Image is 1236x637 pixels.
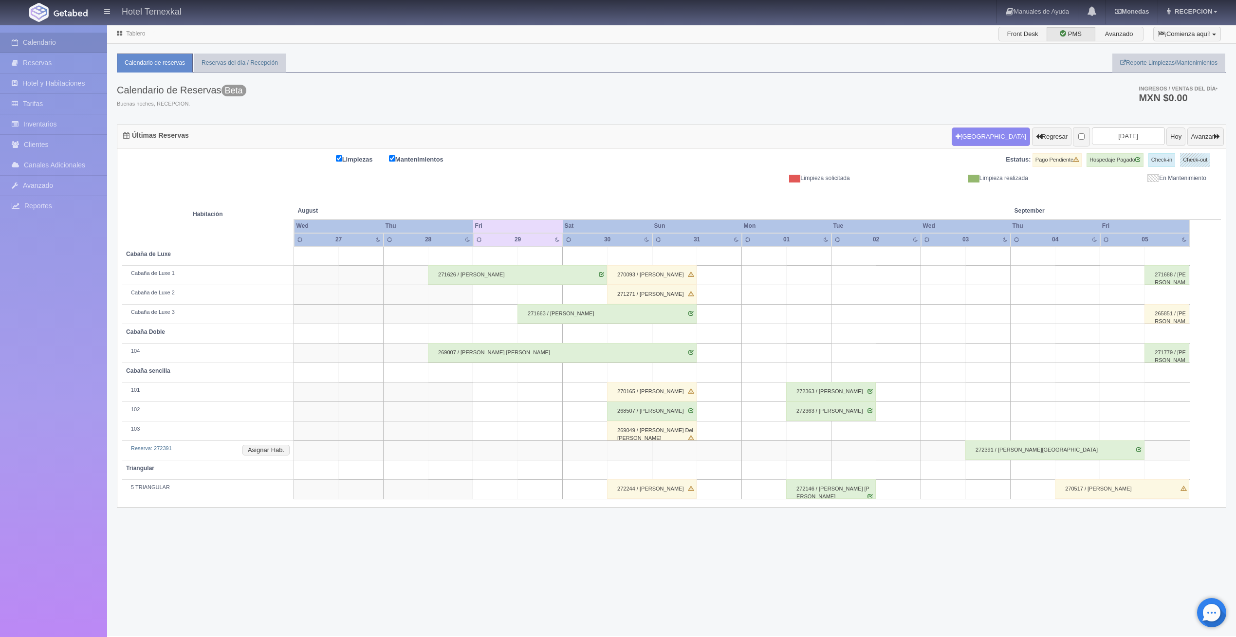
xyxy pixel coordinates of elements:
div: 03 [952,236,980,244]
th: Mon [742,219,831,233]
div: 104 [126,347,290,355]
div: 271779 / [PERSON_NAME] [1144,343,1189,363]
label: Pago Pendiente [1033,153,1082,167]
label: Front Desk [998,27,1047,41]
div: 27 [325,236,353,244]
button: Regresar [1032,127,1071,146]
div: 272146 / [PERSON_NAME] [PERSON_NAME] [786,479,876,499]
div: 101 [126,386,290,394]
div: Cabaña de Luxe 2 [126,289,290,297]
div: 31 [683,236,711,244]
input: Limpiezas [336,155,342,162]
label: Estatus: [1006,155,1031,164]
b: Cabaña Doble [126,328,165,335]
div: 269049 / [PERSON_NAME] Del [PERSON_NAME] [607,421,697,440]
div: 01 [773,236,801,244]
div: 271688 / [PERSON_NAME] [PERSON_NAME] [1144,265,1189,285]
th: Fri [1100,219,1190,233]
button: Asignar Hab. [242,445,290,455]
div: 28 [414,236,443,244]
div: 272391 / [PERSON_NAME][GEOGRAPHIC_DATA] [965,440,1144,460]
strong: Habitación [193,211,222,218]
button: Avanzar [1187,127,1224,146]
label: Mantenimientos [389,153,458,164]
span: Buenas noches, RECEPCION. [117,100,246,108]
div: 30 [593,236,622,244]
div: En Mantenimiento [1035,174,1214,182]
div: 268507 / [PERSON_NAME] [607,401,697,421]
div: 272363 / [PERSON_NAME] [786,382,876,401]
input: Mantenimientos [389,155,395,162]
label: Check-in [1148,153,1175,167]
div: 269007 / [PERSON_NAME] [PERSON_NAME] [428,343,697,363]
div: 05 [1131,236,1159,244]
div: 103 [126,425,290,433]
div: 272244 / [PERSON_NAME] [607,479,697,499]
h4: Últimas Reservas [123,132,189,139]
a: Reserva: 272391 [131,445,172,451]
h4: Hotel Temexkal [122,5,182,17]
div: 271663 / [PERSON_NAME] [517,304,697,324]
div: 270517 / [PERSON_NAME] [1055,479,1189,499]
div: 271271 / [PERSON_NAME] [607,285,697,304]
button: ¡Comienza aquí! [1153,27,1221,41]
button: Hoy [1166,127,1185,146]
div: Limpieza solicitada [679,174,857,182]
div: 272363 / [PERSON_NAME] [786,401,876,421]
a: Calendario de reservas [117,54,193,73]
div: 04 [1041,236,1070,244]
span: September [1015,207,1186,215]
b: Cabaña sencilla [126,367,170,374]
div: Limpieza realizada [857,174,1035,182]
span: August [298,207,469,215]
div: Cabaña de Luxe 3 [126,309,290,316]
b: Monedas [1115,8,1149,15]
button: [GEOGRAPHIC_DATA] [952,127,1030,146]
th: Wed [921,219,1011,233]
a: Tablero [126,30,145,37]
th: Fri [473,219,563,233]
label: Limpiezas [336,153,387,164]
th: Sat [563,219,652,233]
h3: Calendario de Reservas [117,85,246,95]
th: Thu [384,219,473,233]
th: Wed [294,219,384,233]
b: Triangular [126,465,154,472]
div: 270165 / [PERSON_NAME] [607,382,697,401]
div: Cabaña de Luxe 1 [126,270,290,277]
label: Hospedaje Pagado [1087,153,1144,167]
div: 5 TRIANGULAR [126,484,290,491]
span: RECEPCION [1172,8,1212,15]
span: Beta [221,85,246,96]
a: Reservas del día / Recepción [194,54,286,73]
label: PMS [1047,27,1095,41]
img: Getabed [29,3,49,22]
div: 270093 / [PERSON_NAME] [607,265,697,285]
th: Tue [831,219,921,233]
h3: MXN $0.00 [1139,93,1218,103]
a: Reporte Limpiezas/Mantenimientos [1112,54,1225,73]
div: 29 [504,236,532,244]
div: 02 [862,236,890,244]
div: 265851 / [PERSON_NAME] [1144,304,1189,324]
label: Check-out [1180,153,1210,167]
th: Sun [652,219,742,233]
label: Avanzado [1095,27,1144,41]
img: Getabed [54,9,88,17]
div: 102 [126,406,290,414]
th: Thu [1011,219,1100,233]
span: Ingresos / Ventas del día [1139,86,1218,91]
b: Cabaña de Luxe [126,251,171,257]
div: 271626 / [PERSON_NAME] [428,265,607,285]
